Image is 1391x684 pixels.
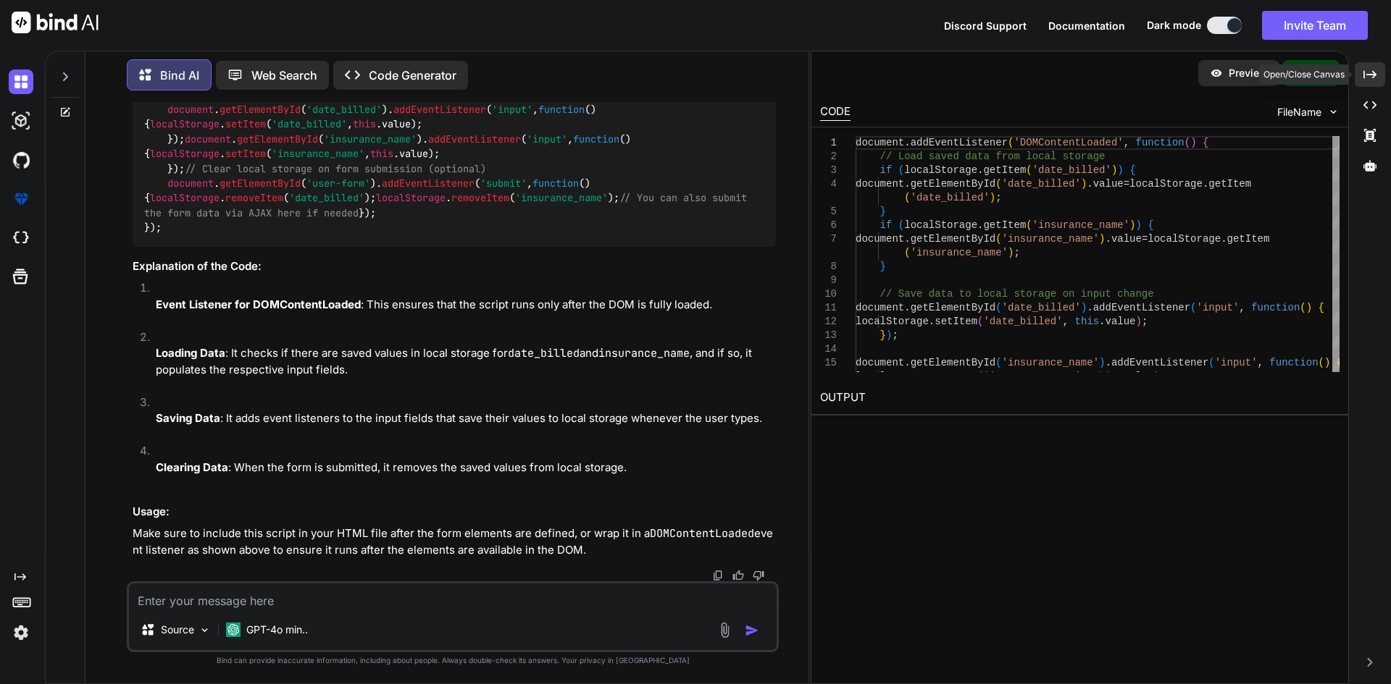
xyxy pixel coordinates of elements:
button: Documentation [1048,18,1125,33]
img: dislike [753,570,764,581]
span: . [1117,371,1123,382]
span: ) [1099,233,1105,245]
span: 'date_billed' [306,103,382,116]
strong: Event Listener for DOMContentLoaded [156,297,361,311]
div: 11 [820,301,837,315]
div: 10 [820,287,837,301]
img: darkChat [9,69,33,94]
div: 14 [820,342,837,356]
span: 'date_billed' [910,192,989,203]
span: ( [1300,302,1306,313]
span: . [1105,357,1111,368]
span: 'date_billed' [272,118,347,131]
strong: Saving Data [156,411,220,425]
span: Dark mode [1147,18,1201,33]
img: Pick Models [199,624,211,636]
img: GPT-4o mini [226,622,241,637]
span: , [1257,357,1263,368]
span: localStorage [150,118,220,131]
span: document [856,302,904,313]
span: document [167,103,214,116]
span: addEventListener [910,137,1007,148]
span: 'input' [1196,302,1239,313]
span: ; [995,192,1001,203]
span: ) [1099,357,1105,368]
span: localStorage [150,148,220,161]
img: cloudideIcon [9,226,33,250]
p: Make sure to include this script in your HTML file after the form elements are defined, or wrap i... [133,525,776,558]
span: = [1123,178,1129,190]
code: DOMContentLoaded [650,526,754,541]
code: insurance_name [598,346,690,360]
span: document [856,137,904,148]
span: ; [1160,371,1166,382]
span: if [880,219,892,231]
span: addEventListener [1111,357,1208,368]
span: this [370,148,393,161]
span: ) [1135,316,1141,327]
span: document [856,357,904,368]
span: ( [904,247,910,258]
span: 'input' [527,132,567,145]
span: function [1135,137,1184,148]
span: localStorage [856,371,929,382]
span: . [904,302,910,313]
span: ) [989,192,995,203]
span: 'date_billed' [289,192,364,205]
span: document [185,132,231,145]
span: document [856,178,904,190]
span: ) [1081,302,1087,313]
img: like [732,570,744,581]
span: = [1142,233,1148,245]
strong: Loading Data [156,346,225,360]
span: this [1074,316,1099,327]
span: value [399,148,428,161]
span: ( [1026,164,1032,176]
img: preview [1210,67,1223,80]
div: 12 [820,315,837,329]
span: function [538,103,585,116]
div: 16 [820,370,837,384]
span: // Clear local storage on form submission (optional) [185,162,486,175]
span: setItem [935,316,977,327]
span: . [1087,302,1093,313]
span: setItem [225,118,266,131]
span: ( [995,233,1001,245]
span: // Save data to local storage on input change [880,288,1153,300]
span: addEventListener [382,177,475,190]
span: . [904,178,910,190]
img: copy [712,570,724,581]
span: localStorage [904,219,977,231]
img: icon [745,623,759,638]
span: 'insurance_name' [324,132,417,145]
span: this [353,118,376,131]
img: Bind AI [12,12,99,33]
span: 'DOMContentLoaded' [1014,137,1123,148]
span: . [928,371,934,382]
span: Discord Support [944,20,1027,32]
div: 1 [820,136,837,150]
span: . [904,233,910,245]
span: . [1221,233,1227,245]
span: removeItem [225,192,283,205]
span: 'input' [492,103,532,116]
span: function [532,177,579,190]
span: 'user-form' [306,177,370,190]
span: document [856,233,904,245]
code: . ( , ( ) { ( . ( )) { . ( ). = . ( ); } ( . ( )) { . ( ). = . ( ); } . ( ). ( , ( ) { . ( , . );... [144,14,753,235]
span: getItem [983,219,1026,231]
span: addEventListener [393,103,486,116]
span: ( [1184,137,1190,148]
span: . [904,137,910,148]
span: value [1111,233,1142,245]
span: 'insurance_name' [910,247,1007,258]
span: 'insurance_name' [515,192,608,205]
p: Web Search [251,67,317,84]
span: 'input' [1214,357,1257,368]
span: 'submit' [480,177,527,190]
span: ) [1008,247,1014,258]
span: this [1093,371,1117,382]
span: addEventListener [428,132,521,145]
span: ) [1117,164,1123,176]
span: localStorage [1129,178,1203,190]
